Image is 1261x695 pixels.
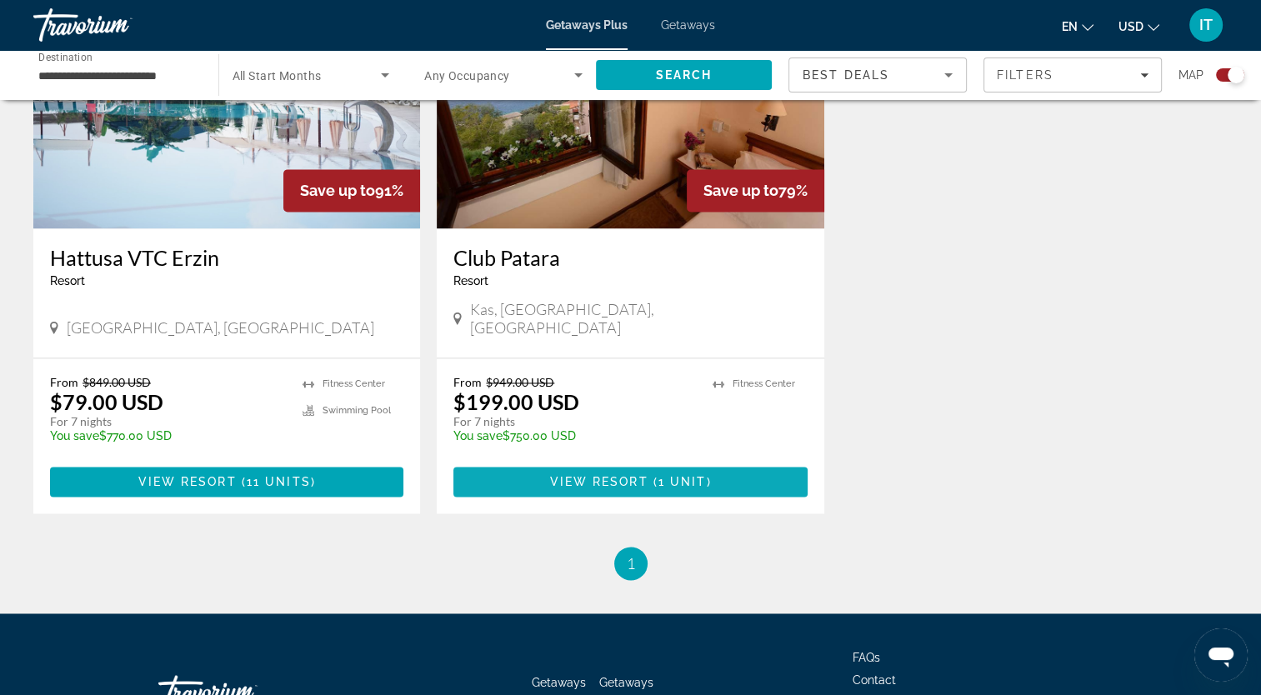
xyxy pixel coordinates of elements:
[453,274,488,287] span: Resort
[1062,20,1078,33] span: en
[453,375,482,389] span: From
[596,60,773,90] button: Search
[38,66,197,86] input: Select destination
[627,554,635,572] span: 1
[247,475,311,488] span: 11 units
[50,245,403,270] a: Hattusa VTC Erzin
[655,68,712,82] span: Search
[648,475,712,488] span: ( )
[853,673,896,687] a: Contact
[300,182,375,199] span: Save up to
[33,3,200,47] a: Travorium
[453,467,807,497] button: View Resort(1 unit)
[983,57,1162,92] button: Filters
[803,65,953,85] mat-select: Sort by
[50,414,286,429] p: For 7 nights
[67,318,374,337] span: [GEOGRAPHIC_DATA], [GEOGRAPHIC_DATA]
[33,547,1228,580] nav: Pagination
[237,475,316,488] span: ( )
[50,429,99,442] span: You save
[546,18,628,32] a: Getaways Plus
[687,169,824,212] div: 79%
[1194,628,1248,682] iframe: Button to launch messaging window
[50,389,163,414] p: $79.00 USD
[453,414,695,429] p: For 7 nights
[50,375,78,389] span: From
[1118,20,1143,33] span: USD
[424,69,510,82] span: Any Occupancy
[453,429,503,442] span: You save
[853,651,880,664] a: FAQs
[283,169,420,212] div: 91%
[997,68,1053,82] span: Filters
[1118,14,1159,38] button: Change currency
[233,69,322,82] span: All Start Months
[38,51,93,62] span: Destination
[138,475,237,488] span: View Resort
[83,375,151,389] span: $849.00 USD
[50,274,85,287] span: Resort
[453,429,695,442] p: $750.00 USD
[1199,17,1213,33] span: IT
[661,18,715,32] a: Getaways
[50,467,403,497] button: View Resort(11 units)
[323,405,391,416] span: Swimming Pool
[453,245,807,270] a: Club Patara
[1184,7,1228,42] button: User Menu
[323,378,385,389] span: Fitness Center
[733,378,795,389] span: Fitness Center
[453,389,579,414] p: $199.00 USD
[1062,14,1093,38] button: Change language
[470,300,807,337] span: Kas, [GEOGRAPHIC_DATA], [GEOGRAPHIC_DATA]
[532,676,586,689] a: Getaways
[803,68,889,82] span: Best Deals
[658,475,707,488] span: 1 unit
[486,375,554,389] span: $949.00 USD
[1178,63,1203,87] span: Map
[703,182,778,199] span: Save up to
[549,475,648,488] span: View Resort
[50,429,286,442] p: $770.00 USD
